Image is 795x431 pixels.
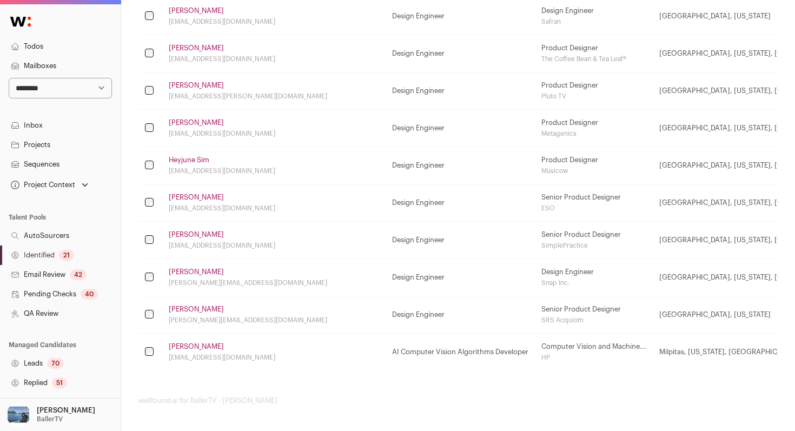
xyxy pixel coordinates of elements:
button: Open dropdown [4,403,97,427]
div: HP [541,353,646,362]
div: Musicow [541,167,646,175]
td: Design Engineer [386,184,535,222]
a: [PERSON_NAME] [169,342,224,351]
div: [EMAIL_ADDRESS][DOMAIN_NAME] [169,204,379,213]
div: [EMAIL_ADDRESS][DOMAIN_NAME] [169,55,379,63]
p: [PERSON_NAME] [37,406,95,415]
div: 40 [81,289,98,300]
div: ESO [541,204,646,213]
a: [PERSON_NAME] [169,81,224,90]
td: Design Engineer [386,147,535,184]
div: SimplePractice [541,241,646,250]
td: Product Designer [535,110,653,147]
div: [EMAIL_ADDRESS][PERSON_NAME][DOMAIN_NAME] [169,92,379,101]
td: Product Designer [535,35,653,72]
button: Open dropdown [9,177,90,193]
td: Senior Product Designer [535,222,653,259]
img: 17109629-medium_jpg [6,403,30,427]
div: Project Context [9,181,75,189]
td: Design Engineer [386,72,535,110]
div: 21 [59,250,74,261]
td: Computer Vision and Machine... [535,334,653,371]
div: Safran [541,17,646,26]
td: Senior Product Designer [535,184,653,222]
p: BallerTV [37,415,63,423]
td: AI Computer Vision Algorithms Developer [386,334,535,371]
td: Design Engineer [386,259,535,296]
img: Wellfound [4,11,37,32]
a: [PERSON_NAME] [169,268,224,276]
td: Product Designer [535,72,653,110]
div: Pluto TV [541,92,646,101]
div: [PERSON_NAME][EMAIL_ADDRESS][DOMAIN_NAME] [169,316,379,324]
td: Design Engineer [386,296,535,334]
div: 42 [70,269,87,280]
a: Heyjune Sim [169,156,209,164]
a: [PERSON_NAME] [169,118,224,127]
div: 51 [52,377,67,388]
div: [EMAIL_ADDRESS][DOMAIN_NAME] [169,353,379,362]
td: Product Designer [535,147,653,184]
div: Snap Inc. [541,279,646,287]
footer: wellfound:ai for BallerTV - [PERSON_NAME] [138,396,778,405]
td: Design Engineer [386,222,535,259]
a: [PERSON_NAME] [169,230,224,239]
a: [PERSON_NAME] [169,305,224,314]
div: Metagenics [541,129,646,138]
td: Senior Product Designer [535,296,653,334]
div: [EMAIL_ADDRESS][DOMAIN_NAME] [169,129,379,138]
div: [EMAIL_ADDRESS][DOMAIN_NAME] [169,17,379,26]
div: [EMAIL_ADDRESS][DOMAIN_NAME] [169,241,379,250]
div: [PERSON_NAME][EMAIL_ADDRESS][DOMAIN_NAME] [169,279,379,287]
td: Design Engineer [535,259,653,296]
div: The Coffee Bean & Tea Leaf® [541,55,646,63]
td: Design Engineer [386,35,535,72]
td: Design Engineer [386,110,535,147]
a: [PERSON_NAME] [169,193,224,202]
div: 70 [47,358,64,369]
a: [PERSON_NAME] [169,44,224,52]
div: [EMAIL_ADDRESS][DOMAIN_NAME] [169,167,379,175]
a: [PERSON_NAME] [169,6,224,15]
div: SRS Acquiom [541,316,646,324]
